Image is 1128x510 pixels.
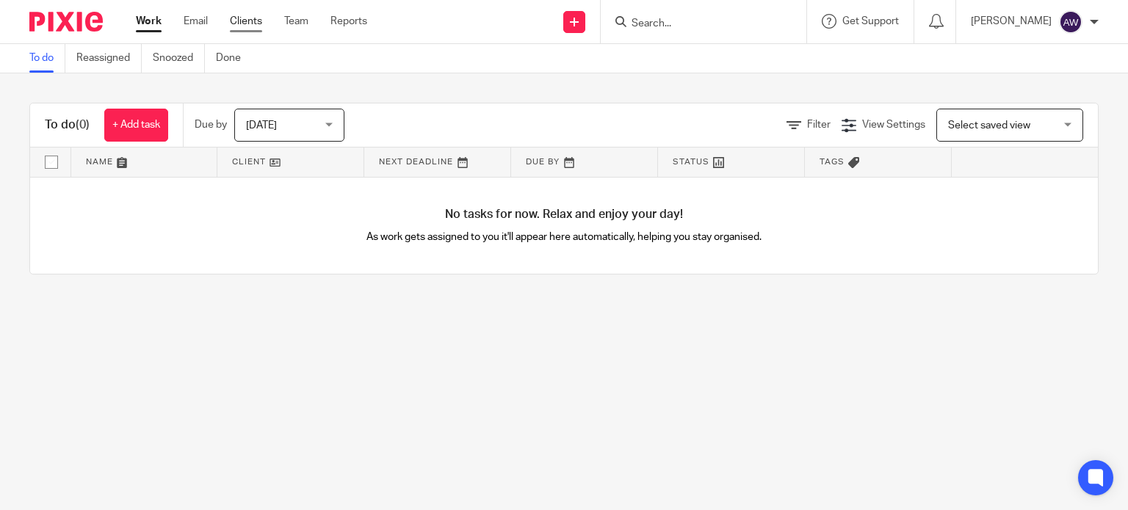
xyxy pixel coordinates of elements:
[184,14,208,29] a: Email
[630,18,762,31] input: Search
[948,120,1030,131] span: Select saved view
[1059,10,1082,34] img: svg%3E
[807,120,831,130] span: Filter
[136,14,162,29] a: Work
[297,230,831,244] p: As work gets assigned to you it'll appear here automatically, helping you stay organised.
[30,207,1098,222] h4: No tasks for now. Relax and enjoy your day!
[862,120,925,130] span: View Settings
[76,119,90,131] span: (0)
[45,117,90,133] h1: To do
[230,14,262,29] a: Clients
[284,14,308,29] a: Team
[76,44,142,73] a: Reassigned
[29,12,103,32] img: Pixie
[104,109,168,142] a: + Add task
[330,14,367,29] a: Reports
[820,158,845,166] span: Tags
[842,16,899,26] span: Get Support
[153,44,205,73] a: Snoozed
[216,44,252,73] a: Done
[246,120,277,131] span: [DATE]
[971,14,1052,29] p: [PERSON_NAME]
[29,44,65,73] a: To do
[195,117,227,132] p: Due by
